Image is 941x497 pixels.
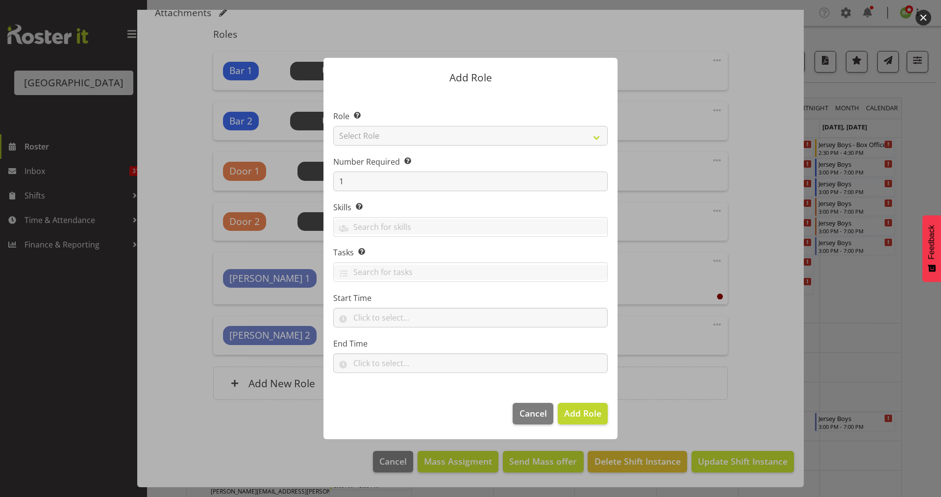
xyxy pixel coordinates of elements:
[333,247,608,258] label: Tasks
[513,403,553,424] button: Cancel
[333,353,608,373] input: Click to select...
[333,156,608,168] label: Number Required
[333,308,608,327] input: Click to select...
[333,292,608,304] label: Start Time
[333,338,608,349] label: End Time
[927,225,936,259] span: Feedback
[333,73,608,83] p: Add Role
[520,407,547,420] span: Cancel
[564,407,601,419] span: Add Role
[334,219,607,234] input: Search for skills
[922,215,941,282] button: Feedback - Show survey
[333,201,608,213] label: Skills
[558,403,608,424] button: Add Role
[333,110,608,122] label: Role
[334,265,607,280] input: Search for tasks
